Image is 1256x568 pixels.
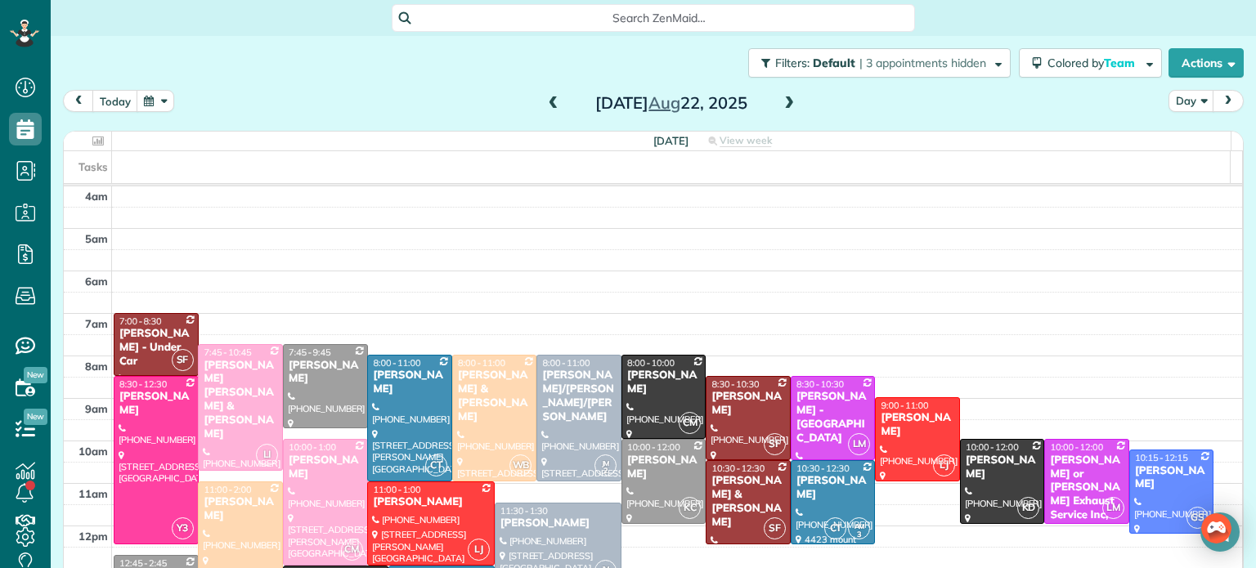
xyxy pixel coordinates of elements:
span: 5am [85,232,108,245]
small: 3 [849,527,869,543]
span: SF [764,517,786,539]
h2: [DATE] 22, 2025 [569,94,774,112]
span: Aug [648,92,680,113]
span: New [24,367,47,383]
span: 8:00 - 11:00 [458,357,505,369]
span: CT [824,517,846,539]
span: 8:30 - 12:30 [119,378,167,390]
button: next [1213,90,1244,112]
div: [PERSON_NAME] [880,411,955,439]
div: [PERSON_NAME] [372,369,447,396]
span: | 3 appointments hidden [859,56,986,70]
span: 10:30 - 12:30 [796,463,850,474]
span: 10:00 - 1:00 [289,441,336,453]
span: [DATE] [653,134,689,147]
span: Y3 [172,517,194,539]
span: SF [172,349,194,371]
span: 9am [85,402,108,415]
span: 10:00 - 12:00 [966,441,1019,453]
span: 11am [78,487,108,500]
div: [PERSON_NAME] & [PERSON_NAME] [457,369,532,424]
span: AM [855,521,865,530]
span: 8am [85,360,108,373]
div: [PERSON_NAME] [1134,464,1209,492]
span: 10:00 - 12:00 [1050,441,1103,453]
span: SF [764,433,786,455]
div: [PERSON_NAME] [288,359,363,387]
span: 8:30 - 10:30 [796,378,844,390]
span: View week [720,134,772,147]
span: 7am [85,317,108,330]
span: 8:30 - 10:30 [711,378,759,390]
div: [PERSON_NAME] [626,369,702,396]
span: LM [1102,497,1124,519]
button: Colored byTeam [1019,48,1162,78]
span: GS [1186,507,1209,529]
span: Tasks [78,160,108,173]
span: CM [679,412,701,434]
span: LI [256,444,278,466]
div: [PERSON_NAME] [PERSON_NAME] & [PERSON_NAME] [203,359,278,441]
span: 8:00 - 11:00 [542,357,590,369]
span: 12pm [78,530,108,543]
span: LJ [468,539,490,561]
span: 11:30 - 1:30 [500,505,548,517]
div: [PERSON_NAME] [711,390,786,418]
span: KD [1017,497,1039,519]
span: Team [1104,56,1137,70]
span: Filters: [775,56,810,70]
small: 2 [595,463,616,479]
div: [PERSON_NAME] [500,517,617,530]
span: 10:00 - 12:00 [627,441,680,453]
span: 8:00 - 11:00 [373,357,420,369]
div: [PERSON_NAME] [796,474,871,502]
span: 7:45 - 10:45 [204,347,251,358]
span: 4am [85,190,108,203]
div: [PERSON_NAME] - [GEOGRAPHIC_DATA] [796,390,871,445]
div: [PERSON_NAME] [288,454,363,481]
div: [PERSON_NAME]/[PERSON_NAME]/[PERSON_NAME] [541,369,617,424]
div: [PERSON_NAME] & [PERSON_NAME] [711,474,786,530]
span: Default [813,56,856,70]
span: WB [509,454,532,476]
span: 7:00 - 8:30 [119,315,162,327]
span: CM [341,539,363,561]
button: Filters: Default | 3 appointments hidden [748,48,1011,78]
div: [PERSON_NAME] [626,454,702,481]
div: [PERSON_NAME] [965,454,1040,481]
div: [PERSON_NAME] [372,495,489,509]
span: 9:00 - 11:00 [881,400,928,411]
span: 11:00 - 2:00 [204,484,251,495]
button: prev [63,90,94,112]
span: KC [679,497,701,519]
div: Open Intercom Messenger [1200,512,1240,552]
span: 6am [85,275,108,288]
span: 8:00 - 10:00 [627,357,675,369]
span: JM [602,458,610,467]
span: 10:15 - 12:15 [1135,452,1188,463]
span: CT [425,454,447,476]
div: [PERSON_NAME] [203,495,278,523]
div: [PERSON_NAME] [119,390,194,418]
button: today [92,90,138,112]
span: 11:00 - 1:00 [373,484,420,495]
span: 10am [78,445,108,458]
span: LM [848,433,870,455]
span: New [24,409,47,425]
span: Colored by [1047,56,1141,70]
span: LJ [933,454,955,476]
a: Filters: Default | 3 appointments hidden [740,48,1011,78]
span: 7:45 - 9:45 [289,347,331,358]
button: Day [1169,90,1214,112]
span: 10:30 - 12:30 [711,463,765,474]
div: [PERSON_NAME] - Under Car [119,327,194,369]
button: Actions [1169,48,1244,78]
div: [PERSON_NAME] or [PERSON_NAME] Exhaust Service Inc, [1049,454,1124,522]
